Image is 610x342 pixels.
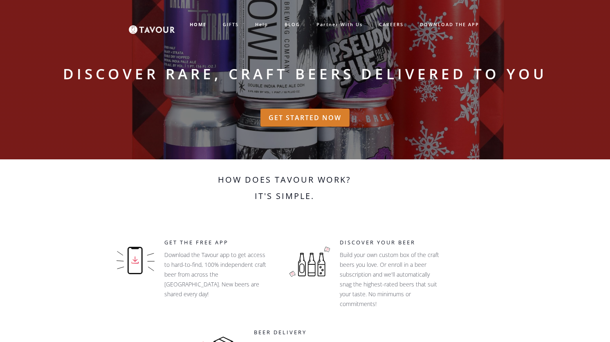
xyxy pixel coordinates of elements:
h5: GET THE FREE APP [164,239,271,247]
p: Download the Tavour app to get access to hard-to-find, 100% independent craft beer from across th... [164,250,267,299]
h2: How does Tavour work? It's simple. [168,172,401,212]
a: DOWNLOAD THE APP [412,18,487,31]
p: Build your own custom box of the craft beers you love. Or enroll in a beer subscription and we'll... [340,250,442,309]
a: partner with us [308,18,371,31]
a: help [247,18,276,31]
a: GET STARTED NOW [260,109,350,127]
a: HOME [182,18,215,31]
strong: HOME [190,21,206,27]
h5: Discover your beer [340,239,451,247]
strong: Discover rare, craft beers delivered to you [63,64,547,84]
h5: Beer Delivery [254,329,372,337]
a: BLOG [276,18,308,31]
a: CAREERS [371,18,412,31]
a: GIFTS [215,18,247,31]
